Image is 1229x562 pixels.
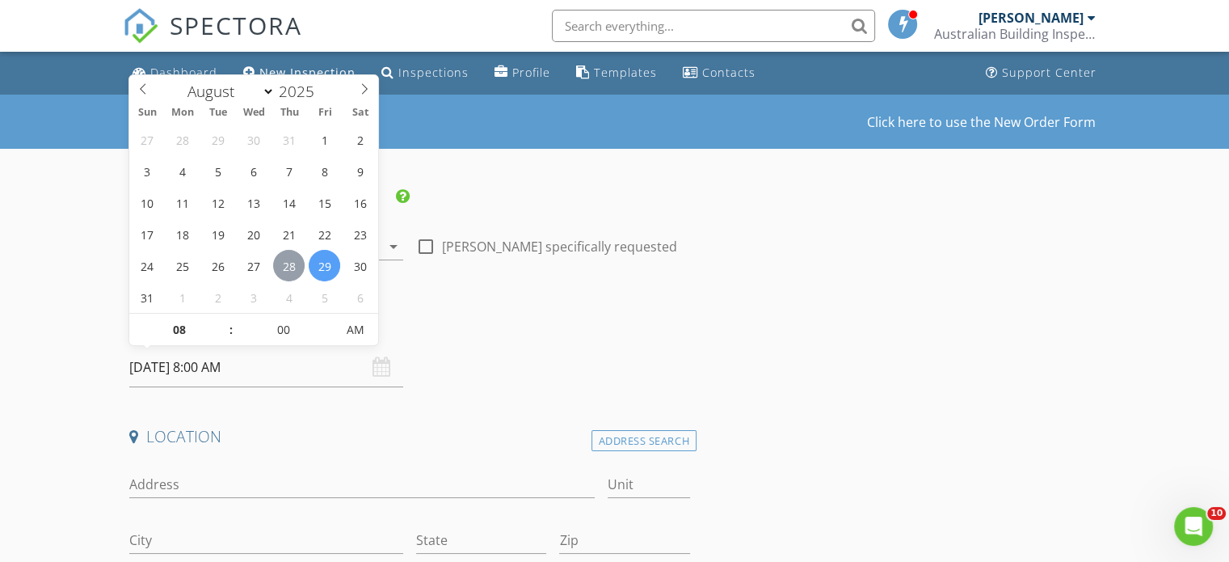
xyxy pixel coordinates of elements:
[273,187,305,218] span: August 14, 2025
[512,65,550,80] div: Profile
[442,239,677,255] label: [PERSON_NAME] specifically requested
[488,58,557,88] a: Company Profile
[344,281,376,313] span: September 6, 2025
[979,58,1103,88] a: Support Center
[202,281,234,313] span: September 2, 2025
[676,58,762,88] a: Contacts
[129,108,165,118] span: Sun
[934,26,1096,42] div: Australian Building Inspections Pty.Ltd
[1002,65,1096,80] div: Support Center
[344,155,376,187] span: August 9, 2025
[202,155,234,187] span: August 5, 2025
[126,58,224,88] a: Dashboard
[167,124,199,155] span: July 28, 2025
[229,314,234,346] span: :
[202,124,234,155] span: July 29, 2025
[202,218,234,250] span: August 19, 2025
[273,155,305,187] span: August 7, 2025
[309,250,340,281] span: August 29, 2025
[202,250,234,281] span: August 26, 2025
[702,65,755,80] div: Contacts
[552,10,875,42] input: Search everything...
[375,58,475,88] a: Inspections
[132,124,163,155] span: July 27, 2025
[591,430,697,452] div: Address Search
[132,187,163,218] span: August 10, 2025
[271,108,307,118] span: Thu
[334,314,378,346] span: Click to toggle
[132,218,163,250] span: August 17, 2025
[200,108,236,118] span: Tue
[150,65,217,80] div: Dashboard
[594,65,657,80] div: Templates
[237,58,362,88] a: New Inspection
[570,58,663,88] a: Templates
[129,348,403,387] input: Select date
[398,65,469,80] div: Inspections
[273,250,305,281] span: August 28, 2025
[1174,507,1213,546] iframe: Intercom live chat
[236,108,271,118] span: Wed
[344,218,376,250] span: August 23, 2025
[979,10,1084,26] div: [PERSON_NAME]
[309,218,340,250] span: August 22, 2025
[167,218,199,250] span: August 18, 2025
[343,108,378,118] span: Sat
[170,8,302,42] span: SPECTORA
[309,155,340,187] span: August 8, 2025
[132,155,163,187] span: August 3, 2025
[238,250,269,281] span: August 27, 2025
[273,124,305,155] span: July 31, 2025
[273,281,305,313] span: September 4, 2025
[132,250,163,281] span: August 24, 2025
[344,187,376,218] span: August 16, 2025
[167,281,199,313] span: September 1, 2025
[123,8,158,44] img: The Best Home Inspection Software - Spectora
[867,116,1096,129] a: Click here to use the New Order Form
[129,315,690,336] h4: Date/Time
[238,124,269,155] span: July 30, 2025
[167,187,199,218] span: August 11, 2025
[167,155,199,187] span: August 4, 2025
[132,281,163,313] span: August 31, 2025
[129,426,690,447] h4: Location
[238,187,269,218] span: August 13, 2025
[344,124,376,155] span: August 2, 2025
[259,65,356,80] div: New Inspection
[275,81,328,102] input: Year
[238,155,269,187] span: August 6, 2025
[344,250,376,281] span: August 30, 2025
[167,250,199,281] span: August 25, 2025
[202,187,234,218] span: August 12, 2025
[273,218,305,250] span: August 21, 2025
[309,187,340,218] span: August 15, 2025
[309,281,340,313] span: September 5, 2025
[123,22,302,56] a: SPECTORA
[384,237,403,256] i: arrow_drop_down
[309,124,340,155] span: August 1, 2025
[165,108,200,118] span: Mon
[238,218,269,250] span: August 20, 2025
[238,281,269,313] span: September 3, 2025
[1207,507,1226,520] span: 10
[307,108,343,118] span: Fri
